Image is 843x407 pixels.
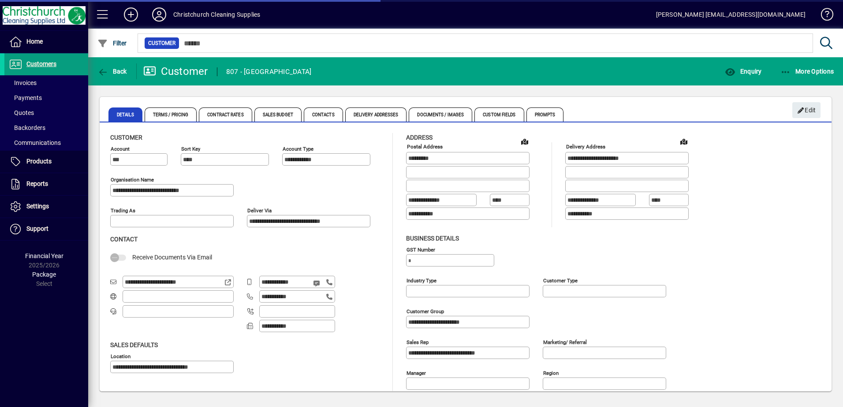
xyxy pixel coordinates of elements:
button: Send SMS [307,273,328,294]
mat-label: Marketing/ Referral [543,339,587,345]
span: Home [26,38,43,45]
mat-label: Deliver via [247,207,272,214]
div: [PERSON_NAME] [EMAIL_ADDRESS][DOMAIN_NAME] [656,7,806,22]
span: Quotes [9,109,34,116]
mat-label: Customer type [543,277,578,283]
mat-label: Region [543,370,559,376]
mat-label: Industry type [407,277,436,283]
span: Contacts [304,107,343,122]
span: Documents / Images [409,107,472,122]
span: Sales Budget [254,107,302,122]
span: Backorders [9,124,45,131]
button: Back [95,63,129,79]
button: More Options [778,63,836,79]
a: View on map [677,134,691,148]
span: Details [108,107,142,122]
span: Contact [110,236,138,243]
a: Support [4,218,88,240]
span: Sales defaults [110,341,158,348]
div: Customer [143,64,208,78]
span: Enquiry [725,68,761,75]
a: View on map [518,134,532,148]
span: Customer [148,39,175,48]
mat-label: Manager [407,370,426,376]
span: Settings [26,203,49,210]
mat-label: Account [111,146,130,152]
span: Edit [797,103,816,118]
a: Settings [4,196,88,218]
mat-label: Account Type [283,146,313,152]
span: Filter [97,40,127,47]
a: Home [4,31,88,53]
span: Invoices [9,79,37,86]
a: Communications [4,135,88,150]
span: Package [32,271,56,278]
span: Customer [110,134,142,141]
mat-label: Location [111,353,131,359]
span: Terms / Pricing [145,107,197,122]
mat-label: Organisation name [111,177,154,183]
div: Christchurch Cleaning Supplies [173,7,260,22]
span: Custom Fields [474,107,524,122]
span: Business details [406,235,459,242]
span: Address [406,134,433,141]
span: More Options [780,68,834,75]
a: Backorders [4,120,88,135]
span: Back [97,68,127,75]
span: Products [26,158,52,165]
mat-label: Customer group [407,308,444,314]
span: Reports [26,180,48,187]
span: Receive Documents Via Email [132,254,212,261]
app-page-header-button: Back [88,63,137,79]
button: Profile [145,7,173,22]
a: Knowledge Base [814,2,832,30]
span: Contract Rates [199,107,252,122]
button: Filter [95,35,129,51]
a: Products [4,151,88,173]
span: Prompts [526,107,564,122]
a: Invoices [4,75,88,90]
div: 807 - [GEOGRAPHIC_DATA] [226,65,312,79]
mat-label: Sort key [181,146,200,152]
span: Support [26,225,48,232]
span: Customers [26,60,56,67]
span: Financial Year [25,252,63,259]
button: Add [117,7,145,22]
span: Delivery Addresses [345,107,407,122]
mat-label: Trading as [111,207,135,214]
span: Payments [9,94,42,101]
mat-label: Sales rep [407,339,429,345]
mat-label: GST Number [407,246,435,252]
a: Quotes [4,105,88,120]
a: Payments [4,90,88,105]
button: Enquiry [723,63,764,79]
span: Communications [9,139,61,146]
a: Reports [4,173,88,195]
button: Edit [792,102,821,118]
